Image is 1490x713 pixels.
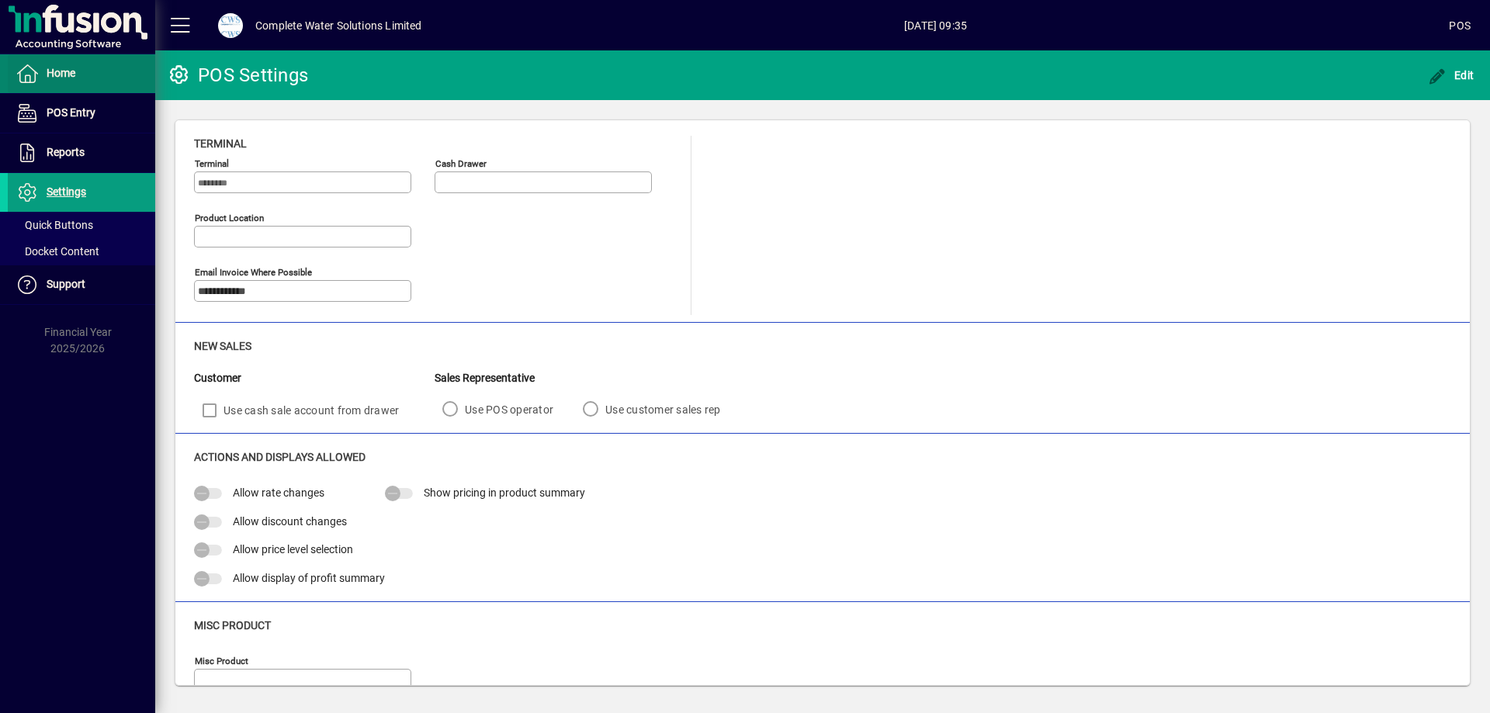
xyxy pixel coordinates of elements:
[8,94,155,133] a: POS Entry
[422,13,1450,38] span: [DATE] 09:35
[47,67,75,79] span: Home
[1428,69,1474,81] span: Edit
[424,486,585,499] span: Show pricing in product summary
[47,106,95,119] span: POS Entry
[47,278,85,290] span: Support
[194,619,271,632] span: Misc Product
[194,451,366,463] span: Actions and Displays Allowed
[435,158,487,169] mat-label: Cash Drawer
[255,13,422,38] div: Complete Water Solutions Limited
[1449,13,1471,38] div: POS
[195,213,264,223] mat-label: Product location
[233,515,347,528] span: Allow discount changes
[8,54,155,93] a: Home
[206,12,255,40] button: Profile
[195,656,248,666] mat-label: Misc Product
[194,137,247,150] span: Terminal
[47,185,86,198] span: Settings
[8,133,155,172] a: Reports
[8,212,155,238] a: Quick Buttons
[233,486,324,499] span: Allow rate changes
[194,370,435,386] div: Customer
[233,543,353,556] span: Allow price level selection
[16,219,93,231] span: Quick Buttons
[47,146,85,158] span: Reports
[167,63,308,88] div: POS Settings
[8,238,155,265] a: Docket Content
[8,265,155,304] a: Support
[1424,61,1478,89] button: Edit
[195,267,312,278] mat-label: Email Invoice where possible
[233,572,385,584] span: Allow display of profit summary
[194,340,251,352] span: New Sales
[195,158,229,169] mat-label: Terminal
[435,370,743,386] div: Sales Representative
[16,245,99,258] span: Docket Content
